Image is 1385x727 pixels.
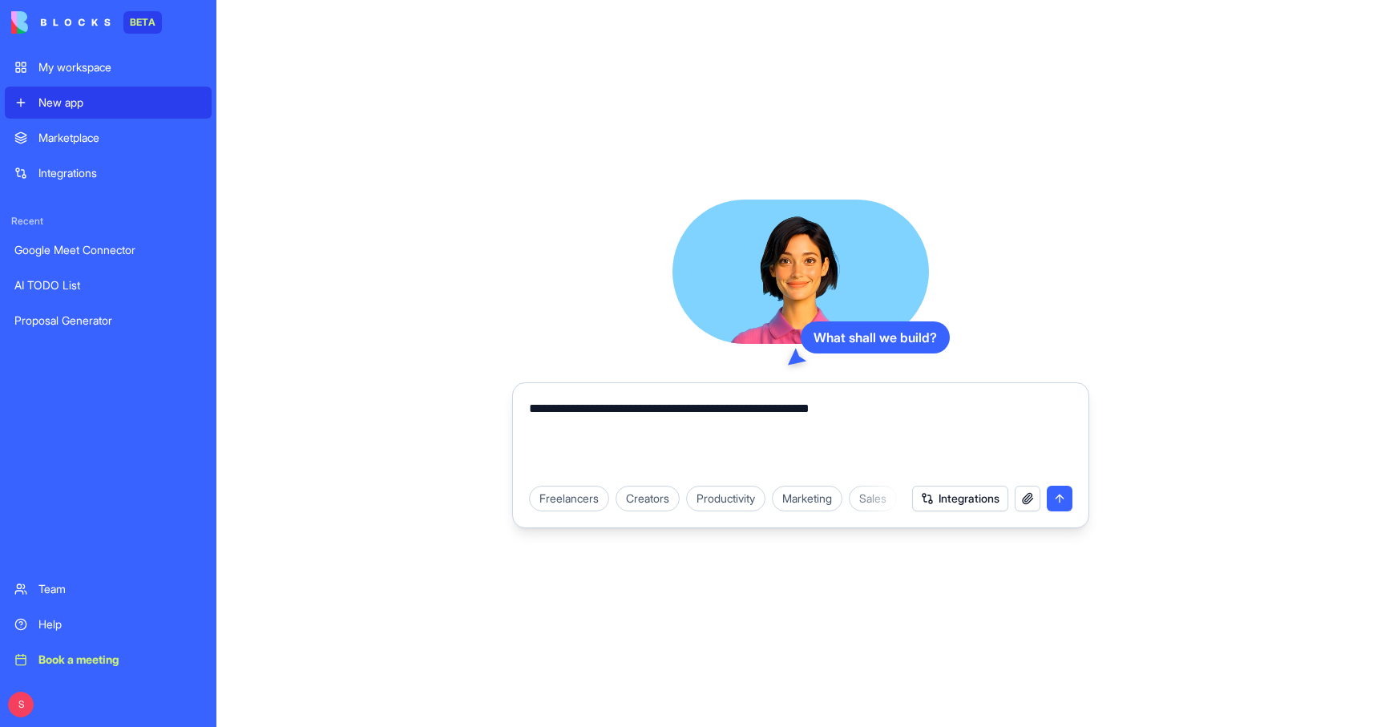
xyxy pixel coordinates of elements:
div: Integrations [38,165,202,181]
div: Freelancers [529,486,609,511]
a: BETA [11,11,162,34]
div: BETA [123,11,162,34]
div: Team [38,581,202,597]
a: Marketplace [5,122,212,154]
a: New app [5,87,212,119]
div: Creators [616,486,680,511]
span: S [8,692,34,717]
div: Sales [849,486,897,511]
div: Productivity [686,486,765,511]
a: Help [5,608,212,640]
div: What shall we build? [801,321,950,353]
span: Recent [5,215,212,228]
a: Book a meeting [5,644,212,676]
div: Proposal Generator [14,313,202,329]
div: Marketplace [38,130,202,146]
div: Marketing [772,486,842,511]
a: AI TODO List [5,269,212,301]
div: New app [38,95,202,111]
img: logo [11,11,111,34]
a: Integrations [5,157,212,189]
div: Help [38,616,202,632]
div: Book a meeting [38,652,202,668]
button: Integrations [912,486,1008,511]
a: Google Meet Connector [5,234,212,266]
div: Google Meet Connector [14,242,202,258]
a: Team [5,573,212,605]
div: My workspace [38,59,202,75]
a: Proposal Generator [5,305,212,337]
a: My workspace [5,51,212,83]
div: AI TODO List [14,277,202,293]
